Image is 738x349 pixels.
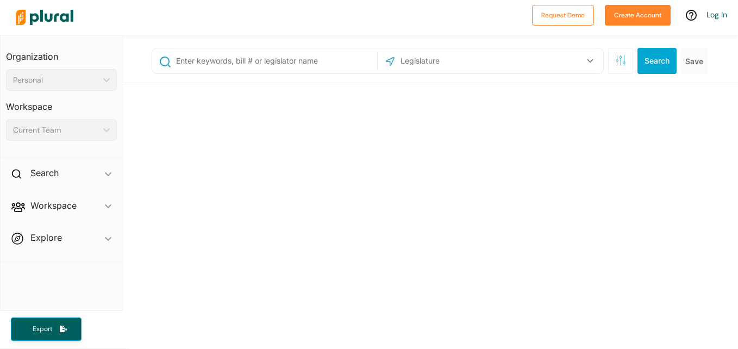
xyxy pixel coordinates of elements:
[637,48,677,74] button: Search
[681,48,708,74] button: Save
[25,325,60,334] span: Export
[6,41,117,65] h3: Organization
[532,9,594,20] a: Request Demo
[605,5,671,26] button: Create Account
[532,5,594,26] button: Request Demo
[399,51,516,71] input: Legislature
[605,9,671,20] a: Create Account
[30,167,59,179] h2: Search
[6,91,117,115] h3: Workspace
[706,10,727,20] a: Log In
[615,55,626,64] span: Search Filters
[11,317,82,341] button: Export
[13,74,99,86] div: Personal
[175,51,374,71] input: Enter keywords, bill # or legislator name
[13,124,99,136] div: Current Team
